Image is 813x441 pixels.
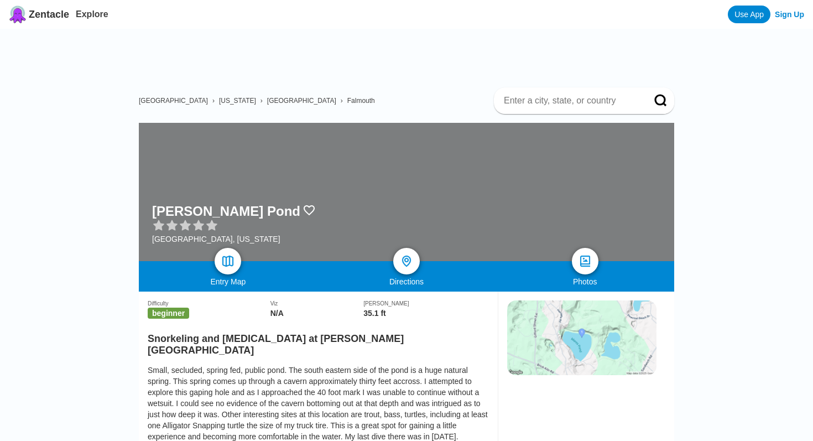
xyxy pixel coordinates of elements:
[400,255,413,268] img: directions
[139,97,208,105] a: [GEOGRAPHIC_DATA]
[148,300,270,307] div: Difficulty
[728,6,770,23] a: Use App
[341,97,343,105] span: ›
[219,97,256,105] a: [US_STATE]
[267,97,336,105] a: [GEOGRAPHIC_DATA]
[507,300,656,375] img: staticmap
[503,95,639,106] input: Enter a city, state, or country
[775,10,804,19] a: Sign Up
[152,204,300,219] h1: [PERSON_NAME] Pond
[148,308,189,319] span: beginner
[152,235,316,243] div: [GEOGRAPHIC_DATA], [US_STATE]
[148,29,674,79] iframe: Advertisement
[572,248,598,274] a: photos
[9,6,69,23] a: Zentacle logoZentacle
[270,300,364,307] div: Viz
[215,248,241,274] a: map
[317,277,496,286] div: Directions
[148,326,489,356] h2: Snorkeling and [MEDICAL_DATA] at [PERSON_NAME][GEOGRAPHIC_DATA]
[579,255,592,268] img: photos
[347,97,375,105] a: Falmouth
[260,97,263,105] span: ›
[76,9,108,19] a: Explore
[212,97,215,105] span: ›
[496,277,674,286] div: Photos
[139,277,317,286] div: Entry Map
[9,6,27,23] img: Zentacle logo
[221,255,234,268] img: map
[270,309,364,318] div: N/A
[363,300,489,307] div: [PERSON_NAME]
[29,9,69,20] span: Zentacle
[363,309,489,318] div: 35.1 ft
